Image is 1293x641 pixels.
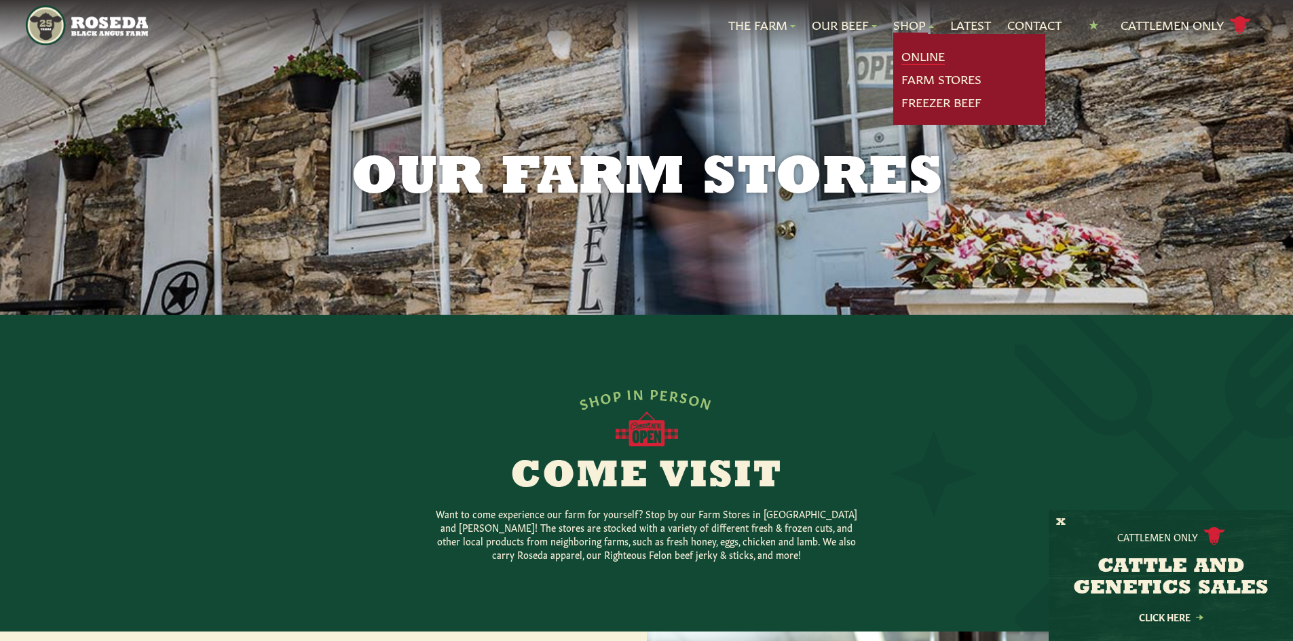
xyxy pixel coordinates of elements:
[901,71,981,88] a: Farm Stores
[1121,14,1251,37] a: Cattlemen Only
[633,385,645,401] span: N
[728,16,795,34] a: The Farm
[1117,530,1198,543] p: Cattlemen Only
[659,386,670,402] span: E
[1066,556,1276,600] h3: CATTLE AND GENETICS SALES
[650,385,660,401] span: P
[299,152,994,206] h1: Our Farm Stores
[26,5,147,45] img: https://roseda.com/wp-content/uploads/2021/05/roseda-25-header.png
[812,16,877,34] a: Our Beef
[669,387,681,403] span: R
[386,458,907,496] h2: Come Visit
[679,388,690,404] span: S
[587,391,602,408] span: H
[1056,516,1066,530] button: X
[612,387,623,403] span: P
[1110,613,1232,621] a: Click Here
[901,47,945,65] a: Online
[599,388,614,405] span: O
[901,94,981,111] a: Freezer Beef
[578,394,591,411] span: S
[626,386,633,402] span: I
[893,16,934,34] a: Shop
[688,390,703,408] span: O
[430,507,864,561] p: Want to come experience our farm for yourself? Stop by our Farm Stores in [GEOGRAPHIC_DATA] and [...
[950,16,991,34] a: Latest
[699,393,715,411] span: N
[1203,527,1225,545] img: cattle-icon.svg
[1007,16,1062,34] a: Contact
[578,385,715,411] div: SHOP IN PERSON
